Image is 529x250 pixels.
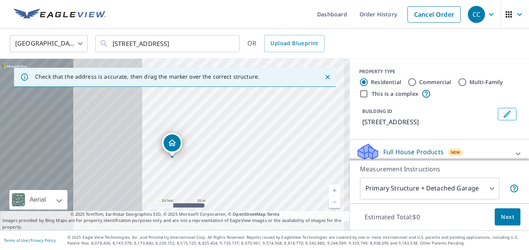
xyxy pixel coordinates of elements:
[113,33,224,55] input: Search by address or latitude-longitude
[358,208,426,225] p: Estimated Total: $0
[498,108,517,120] button: Edit building 1
[383,147,444,157] p: Full House Products
[323,72,333,82] button: Close
[510,184,519,193] span: Your report will include the primary structure and a detached garage if one exists.
[4,238,28,243] a: Terms of Use
[451,149,460,155] span: New
[372,90,418,98] label: This is a complex
[359,68,520,75] div: PROPERTY TYPE
[233,211,265,217] a: OpenStreetMap
[495,208,520,226] button: Next
[371,78,401,86] label: Residential
[407,6,461,23] a: Cancel Order
[4,238,56,243] p: |
[419,78,451,86] label: Commercial
[247,35,324,52] div: OR
[267,211,280,217] a: Terms
[264,35,324,52] a: Upload Blueprint
[71,211,280,218] span: © 2025 TomTom, Earthstar Geographics SIO, © 2025 Microsoft Corporation, ©
[162,133,182,157] div: Dropped pin, building 1, Residential property, 9318 Brightwood Ct Northridge, CA 91325
[329,185,340,196] a: Current Level 19, Zoom In
[35,73,259,80] p: Check that the address is accurate, then drag the marker over the correct structure.
[27,190,48,210] div: Aerial
[501,212,514,222] span: Next
[270,39,318,48] span: Upload Blueprint
[30,238,56,243] a: Privacy Policy
[468,6,485,23] div: CC
[362,117,495,127] p: [STREET_ADDRESS]
[10,33,88,55] div: [GEOGRAPHIC_DATA]
[9,190,67,210] div: Aerial
[362,108,392,114] p: BUILDING ID
[360,178,499,199] div: Primary Structure + Detached Garage
[67,234,525,246] p: © 2025 Eagle View Technologies, Inc. and Pictometry International Corp. All Rights Reserved. Repo...
[329,196,340,208] a: Current Level 19, Zoom Out
[356,143,523,165] div: Full House ProductsNew
[14,9,106,20] img: EV Logo
[360,164,519,174] p: Measurement Instructions
[469,78,503,86] label: Multi-Family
